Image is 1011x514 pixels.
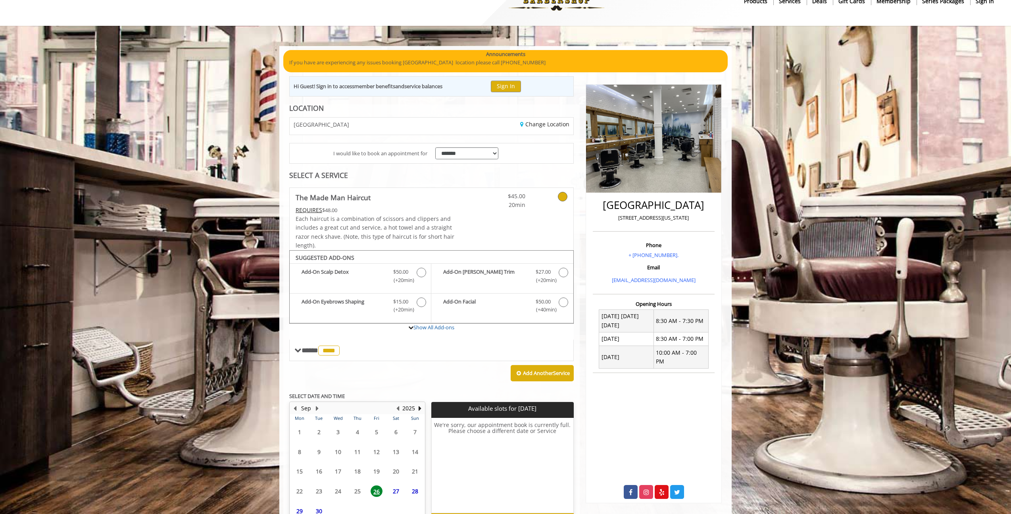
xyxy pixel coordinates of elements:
[409,485,421,497] span: 28
[294,268,427,286] label: Add-On Scalp Detox
[354,83,395,90] b: member benefits
[531,276,555,284] span: (+20min )
[443,298,527,314] b: Add-On Facial
[653,346,708,369] td: 10:00 AM - 7:00 PM
[309,414,328,422] th: Tue
[290,414,309,422] th: Mon
[329,414,348,422] th: Wed
[289,392,345,400] b: SELECT DATE AND TIME
[386,481,405,501] td: Select day27
[296,192,371,203] b: The Made Man Haircut
[435,298,569,316] label: Add-On Facial
[417,404,423,413] button: Next Year
[511,365,574,382] button: Add AnotherService
[486,50,525,58] b: Announcements
[536,268,551,276] span: $27.00
[612,276,696,284] a: [EMAIL_ADDRESS][DOMAIN_NAME]
[479,201,525,209] span: 20min
[289,172,574,179] div: SELECT A SERVICE
[367,481,386,501] td: Select day26
[294,298,427,316] label: Add-On Eyebrows Shaping
[333,149,427,158] span: I would like to book an appointment for
[435,268,569,286] label: Add-On Beard Trim
[302,268,385,284] b: Add-On Scalp Detox
[531,305,555,314] span: (+40min )
[386,414,405,422] th: Sat
[599,309,654,332] td: [DATE] [DATE] [DATE]
[314,404,320,413] button: Next Month
[434,405,570,412] p: Available slots for [DATE]
[653,309,708,332] td: 8:30 AM - 7:30 PM
[520,120,569,128] a: Change Location
[367,414,386,422] th: Fri
[393,268,408,276] span: $50.00
[289,58,722,67] p: If you have are experiencing any issues booking [GEOGRAPHIC_DATA] location please call [PHONE_NUM...
[595,214,713,222] p: [STREET_ADDRESS][US_STATE]
[479,192,525,201] span: $45.00
[296,206,322,214] span: This service needs some Advance to be paid before we block your appointment
[302,298,385,314] b: Add-On Eyebrows Shaping
[393,298,408,306] span: $15.00
[296,215,454,249] span: Each haircut is a combination of scissors and clippers and includes a great cut and service, a ho...
[292,404,298,413] button: Previous Month
[406,481,425,501] td: Select day28
[491,81,521,92] button: Sign In
[595,199,713,211] h2: [GEOGRAPHIC_DATA]
[595,265,713,270] h3: Email
[294,122,349,128] span: [GEOGRAPHIC_DATA]
[593,301,715,307] h3: Opening Hours
[389,276,413,284] span: (+20min )
[404,83,442,90] b: service balances
[394,404,401,413] button: Previous Year
[289,250,574,324] div: The Made Man Haircut Add-onS
[443,268,527,284] b: Add-On [PERSON_NAME] Trim
[536,298,551,306] span: $50.00
[595,242,713,248] h3: Phone
[289,103,324,113] b: LOCATION
[390,485,402,497] span: 27
[402,404,415,413] button: 2025
[599,346,654,369] td: [DATE]
[301,404,311,413] button: Sep
[294,82,442,91] div: Hi Guest! Sign in to access and
[629,251,678,259] a: + [PHONE_NUMBER].
[413,324,454,331] a: Show All Add-ons
[389,305,413,314] span: (+20min )
[523,369,570,377] b: Add Another Service
[406,414,425,422] th: Sun
[296,206,455,214] div: $48.00
[296,254,354,261] b: SUGGESTED ADD-ONS
[348,414,367,422] th: Thu
[432,422,573,510] h6: We're sorry, our appointment book is currently full. Please choose a different date or Service
[371,485,382,497] span: 26
[653,332,708,346] td: 8:30 AM - 7:00 PM
[599,332,654,346] td: [DATE]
